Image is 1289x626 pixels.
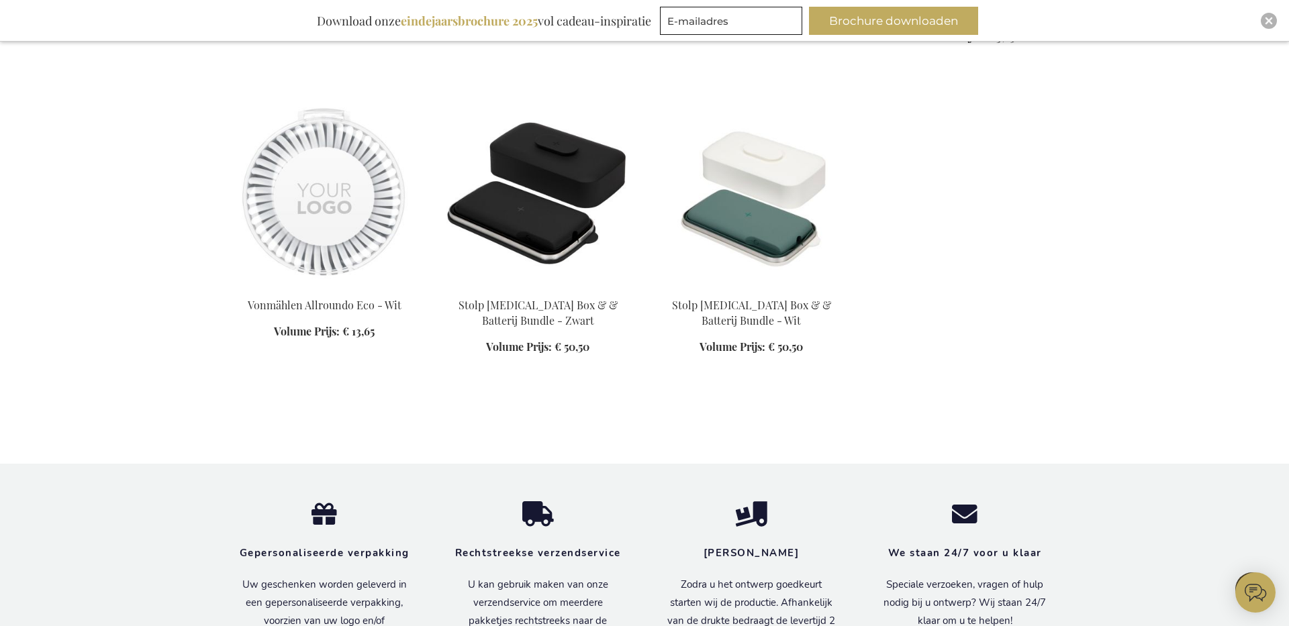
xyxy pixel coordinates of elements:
img: Close [1265,17,1273,25]
img: Stolp Digital Detox Box & Battery Bundle [442,99,634,286]
span: € 13,65 [342,324,375,338]
div: Close [1261,13,1277,29]
b: eindejaarsbrochure 2025 [401,13,538,29]
strong: Gepersonaliseerde verpakking [240,546,410,560]
a: Stolp Digital Detox Box & Battery Bundle - White [655,281,847,294]
a: Volume Prijs: € 50,50 [486,340,589,355]
span: Volume Prijs: [274,324,340,338]
a: Volume Prijs: € 13,65 [274,324,375,340]
span: € 50,50 [768,340,803,354]
span: Volume Prijs: [486,340,552,354]
span: Volume Prijs: [700,340,765,354]
iframe: belco-activator-frame [1235,572,1276,613]
a: Stolp [MEDICAL_DATA] Box & & Batterij Bundle - Zwart [459,298,618,327]
img: Stolp Digital Detox Box & Battery Bundle - White [655,99,847,286]
span: € 13,65 [983,30,1015,44]
strong: We staan 24/7 voor u klaar [888,546,1042,560]
div: Download onze vol cadeau-inspiratie [311,7,657,35]
a: Vonmählen Allroundo Eco - Wit [248,298,401,312]
span: € 50,50 [555,340,589,354]
input: E-mailadres [660,7,802,35]
a: Stolp [MEDICAL_DATA] Box & & Batterij Bundle - Wit [672,298,831,327]
form: marketing offers and promotions [660,7,806,39]
a: Stolp Digital Detox Box & Battery Bundle [442,281,634,294]
img: allroundo® eco vonmahlen [228,99,420,286]
strong: [PERSON_NAME] [704,546,800,560]
button: Brochure downloaden [809,7,978,35]
span: Volume Prijs: [914,30,980,44]
strong: Rechtstreekse verzendservice [455,546,621,560]
a: Volume Prijs: € 50,50 [700,340,803,355]
a: allroundo® eco vonmahlen [228,281,420,294]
